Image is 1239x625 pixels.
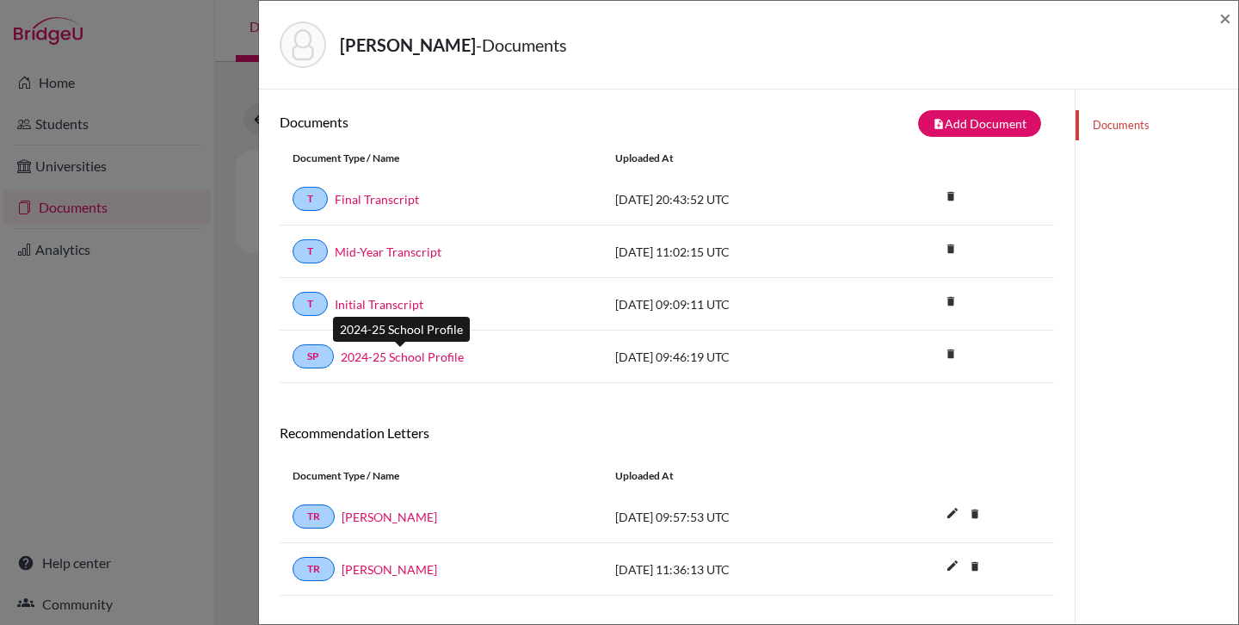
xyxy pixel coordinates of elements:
div: Document Type / Name [280,151,602,166]
a: 2024-25 School Profile [341,348,464,366]
h6: Documents [280,114,667,130]
div: [DATE] 09:46:19 UTC [602,348,860,366]
a: [PERSON_NAME] [342,508,437,526]
a: SP [293,344,334,368]
a: delete [938,186,964,209]
i: delete [962,501,988,527]
a: delete [962,504,988,527]
div: Document Type / Name [280,468,602,484]
span: × [1219,5,1231,30]
div: Uploaded at [602,151,860,166]
a: delete [938,291,964,314]
div: [DATE] 20:43:52 UTC [602,190,860,208]
a: delete [962,556,988,579]
a: Initial Transcript [335,295,423,313]
i: delete [938,236,964,262]
i: delete [938,183,964,209]
div: 2024-25 School Profile [333,317,470,342]
div: Uploaded at [602,468,860,484]
button: edit [938,502,967,528]
span: [DATE] 11:36:13 UTC [615,562,730,577]
span: [DATE] 09:57:53 UTC [615,510,730,524]
i: delete [938,288,964,314]
a: Mid-Year Transcript [335,243,441,261]
span: - Documents [476,34,567,55]
a: T [293,292,328,316]
button: note_addAdd Document [918,110,1041,137]
a: delete [938,343,964,367]
button: Close [1219,8,1231,28]
a: TR [293,557,335,581]
i: edit [939,499,966,527]
a: [PERSON_NAME] [342,560,437,579]
div: [DATE] 09:09:11 UTC [602,295,860,313]
a: T [293,239,328,263]
button: edit [938,554,967,580]
a: Documents [1076,110,1238,140]
h6: Recommendation Letters [280,424,1054,441]
a: Final Transcript [335,190,419,208]
a: T [293,187,328,211]
a: delete [938,238,964,262]
i: delete [962,554,988,579]
i: delete [938,341,964,367]
i: edit [939,552,966,579]
i: note_add [933,118,945,130]
a: TR [293,504,335,529]
div: [DATE] 11:02:15 UTC [602,243,860,261]
strong: [PERSON_NAME] [340,34,476,55]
